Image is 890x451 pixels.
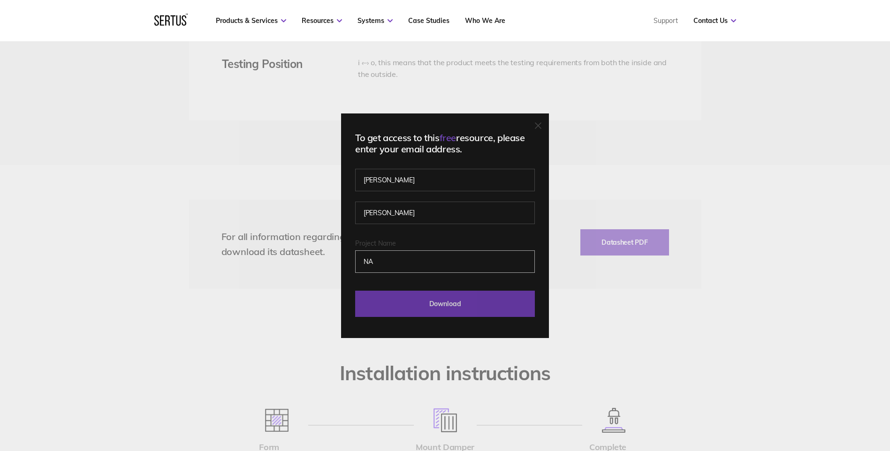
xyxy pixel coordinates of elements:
[465,16,505,25] a: Who We Are
[216,16,286,25] a: Products & Services
[355,132,535,155] div: To get access to this resource, please enter your email address.
[355,239,396,248] span: Project Name
[355,202,535,224] input: Last name*
[355,169,535,191] input: First name*
[358,16,393,25] a: Systems
[693,16,736,25] a: Contact Us
[654,16,678,25] a: Support
[302,16,342,25] a: Resources
[408,16,449,25] a: Case Studies
[721,342,890,451] iframe: Chat Widget
[355,291,535,317] input: Download
[440,132,456,143] span: free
